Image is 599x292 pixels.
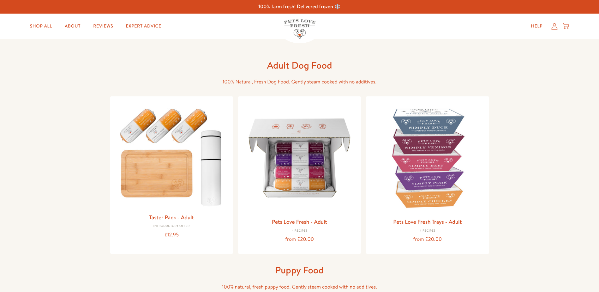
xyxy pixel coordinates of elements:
[60,20,86,33] a: About
[526,20,548,33] a: Help
[222,283,377,290] span: 100% natural, fresh puppy food. Gently steam cooked with no additives.
[371,235,484,244] div: from £20.00
[243,229,356,233] div: 4 Recipes
[284,19,315,39] img: Pets Love Fresh
[199,59,401,71] h1: Adult Dog Food
[121,20,166,33] a: Expert Advice
[371,229,484,233] div: 4 Recipes
[243,235,356,244] div: from £20.00
[115,101,228,210] img: Taster Pack - Adult
[199,264,401,276] h1: Puppy Food
[115,231,228,239] div: £12.95
[149,213,194,221] a: Taster Pack - Adult
[243,101,356,214] img: Pets Love Fresh - Adult
[88,20,118,33] a: Reviews
[393,218,462,226] a: Pets Love Fresh Trays - Adult
[115,224,228,228] div: Introductory Offer
[223,78,376,85] span: 100% Natural, Fresh Dog Food. Gently steam cooked with no additives.
[25,20,57,33] a: Shop All
[272,218,327,226] a: Pets Love Fresh - Adult
[371,101,484,214] img: Pets Love Fresh Trays - Adult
